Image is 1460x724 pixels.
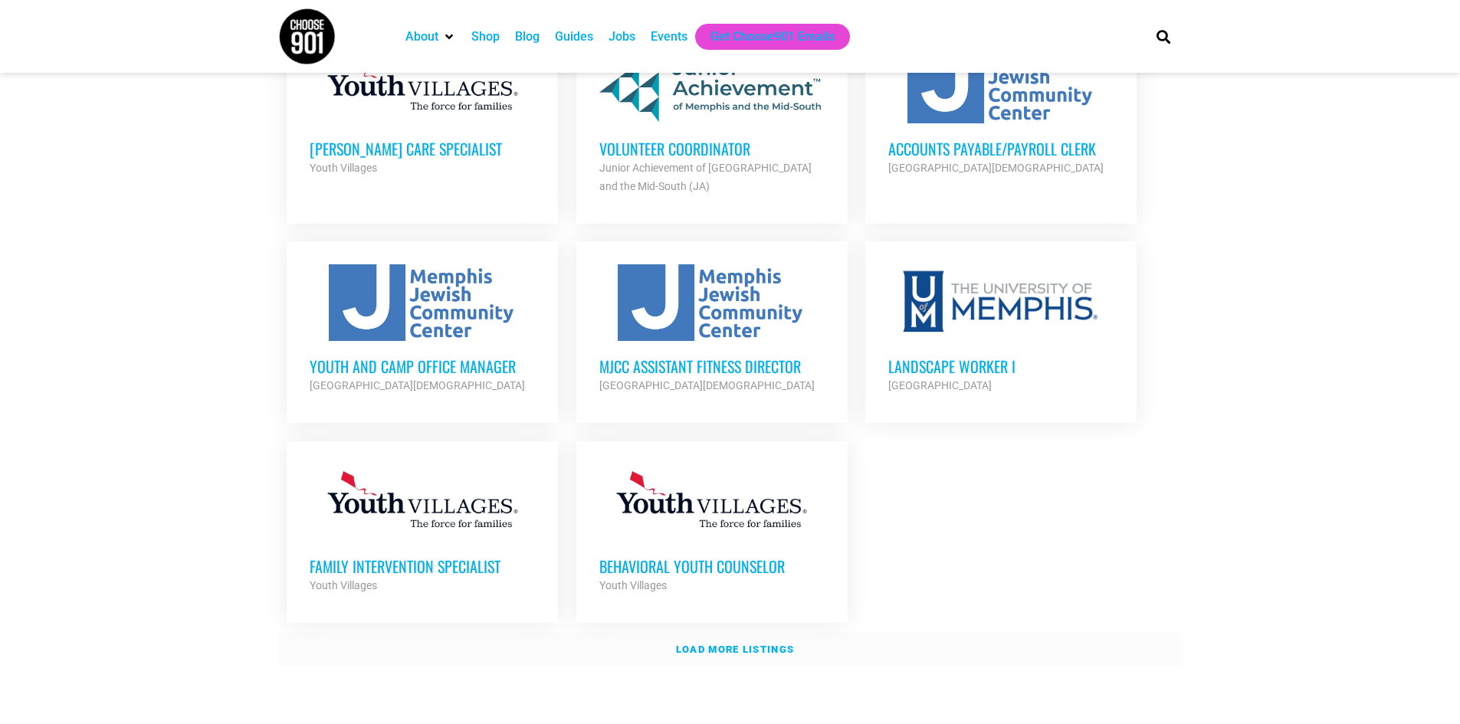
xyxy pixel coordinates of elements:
strong: [GEOGRAPHIC_DATA][DEMOGRAPHIC_DATA] [599,379,815,391]
h3: Landscape Worker I [888,356,1114,376]
h3: MJCC Assistant Fitness Director [599,356,825,376]
strong: [GEOGRAPHIC_DATA][DEMOGRAPHIC_DATA] [888,162,1104,174]
strong: Youth Villages [310,579,377,591]
a: Guides [555,28,593,46]
strong: Youth Villages [599,579,667,591]
a: Events [651,28,687,46]
a: MJCC Assistant Fitness Director [GEOGRAPHIC_DATA][DEMOGRAPHIC_DATA] [576,241,848,418]
a: About [405,28,438,46]
h3: Youth and Camp Office Manager [310,356,535,376]
a: Jobs [609,28,635,46]
strong: Junior Achievement of [GEOGRAPHIC_DATA] and the Mid-South (JA) [599,162,812,192]
div: Search [1150,24,1176,49]
h3: Behavioral Youth Counselor [599,556,825,576]
div: About [398,24,464,50]
a: Load more listings [278,632,1183,667]
h3: [PERSON_NAME] Care Specialist [310,139,535,159]
a: Accounts Payable/Payroll Clerk [GEOGRAPHIC_DATA][DEMOGRAPHIC_DATA] [865,24,1137,200]
strong: [GEOGRAPHIC_DATA] [888,379,992,391]
a: Shop [471,28,500,46]
a: Behavioral Youth Counselor Youth Villages [576,441,848,618]
strong: Youth Villages [310,162,377,174]
h3: Volunteer Coordinator [599,139,825,159]
a: Blog [515,28,540,46]
a: Youth and Camp Office Manager [GEOGRAPHIC_DATA][DEMOGRAPHIC_DATA] [287,241,558,418]
a: [PERSON_NAME] Care Specialist Youth Villages [287,24,558,200]
h3: Accounts Payable/Payroll Clerk [888,139,1114,159]
a: Get Choose901 Emails [710,28,835,46]
nav: Main nav [398,24,1130,50]
h3: Family Intervention Specialist [310,556,535,576]
a: Landscape Worker I [GEOGRAPHIC_DATA] [865,241,1137,418]
strong: Load more listings [676,644,794,655]
a: Family Intervention Specialist Youth Villages [287,441,558,618]
a: Volunteer Coordinator Junior Achievement of [GEOGRAPHIC_DATA] and the Mid-South (JA) [576,24,848,218]
strong: [GEOGRAPHIC_DATA][DEMOGRAPHIC_DATA] [310,379,525,391]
